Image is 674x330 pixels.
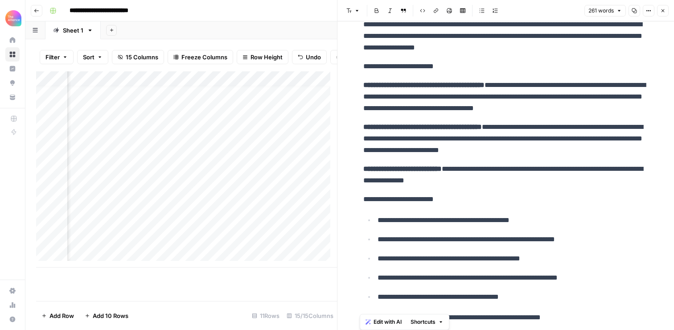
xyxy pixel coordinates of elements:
[5,47,20,62] a: Browse
[36,309,79,323] button: Add Row
[411,318,436,326] span: Shortcuts
[5,33,20,47] a: Home
[292,50,327,64] button: Undo
[407,316,447,328] button: Shortcuts
[584,5,626,16] button: 261 words
[251,53,283,62] span: Row Height
[283,309,337,323] div: 15/15 Columns
[5,76,20,90] a: Opportunities
[5,298,20,312] a: Usage
[126,53,158,62] span: 15 Columns
[112,50,164,64] button: 15 Columns
[5,7,20,29] button: Workspace: Alliance
[5,62,20,76] a: Insights
[5,10,21,26] img: Alliance Logo
[79,309,134,323] button: Add 10 Rows
[5,312,20,326] button: Help + Support
[237,50,288,64] button: Row Height
[588,7,614,15] span: 261 words
[49,311,74,320] span: Add Row
[45,21,101,39] a: Sheet 1
[77,50,108,64] button: Sort
[63,26,83,35] div: Sheet 1
[93,311,128,320] span: Add 10 Rows
[306,53,321,62] span: Undo
[362,316,405,328] button: Edit with AI
[45,53,60,62] span: Filter
[5,90,20,104] a: Your Data
[374,318,402,326] span: Edit with AI
[83,53,95,62] span: Sort
[248,309,283,323] div: 11 Rows
[181,53,227,62] span: Freeze Columns
[40,50,74,64] button: Filter
[5,284,20,298] a: Settings
[168,50,233,64] button: Freeze Columns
